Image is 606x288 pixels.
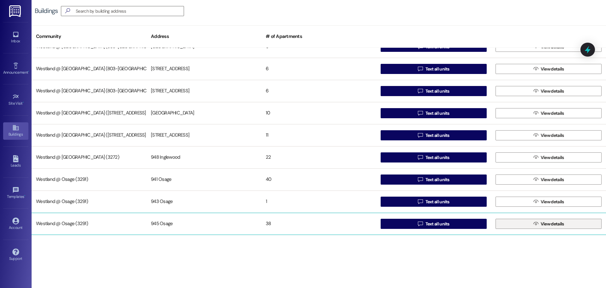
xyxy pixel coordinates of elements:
[541,88,564,95] span: View details
[32,85,146,97] div: Westland @ [GEOGRAPHIC_DATA] (803-[GEOGRAPHIC_DATA][PERSON_NAME]) (3298)
[425,88,449,95] span: Text all units
[146,129,261,142] div: [STREET_ADDRESS]
[533,133,538,138] i: 
[418,89,423,94] i: 
[533,199,538,204] i: 
[381,130,487,140] button: Text all units
[146,218,261,230] div: 945 Osage
[541,199,564,205] span: View details
[541,66,564,72] span: View details
[418,133,423,138] i: 
[425,221,449,227] span: Text all units
[496,64,602,74] button: View details
[32,129,146,142] div: Westland @ [GEOGRAPHIC_DATA] ([STREET_ADDRESS][PERSON_NAME] (3274)
[146,151,261,164] div: 948 Inglewood
[9,5,22,17] img: ResiDesk Logo
[425,199,449,205] span: Text all units
[146,85,261,97] div: [STREET_ADDRESS]
[425,110,449,117] span: Text all units
[541,110,564,117] span: View details
[32,195,146,208] div: Westland @ Osage (3291)
[533,177,538,182] i: 
[418,66,423,71] i: 
[425,132,449,139] span: Text all units
[261,85,376,97] div: 6
[261,173,376,186] div: 40
[35,8,58,14] div: Buildings
[3,122,28,139] a: Buildings
[62,8,73,14] i: 
[3,29,28,46] a: Inbox
[381,108,487,118] button: Text all units
[3,185,28,202] a: Templates •
[496,175,602,185] button: View details
[3,153,28,170] a: Leads
[32,218,146,230] div: Westland @ Osage (3291)
[76,7,184,15] input: Search by building address
[496,130,602,140] button: View details
[3,91,28,108] a: Site Visit •
[32,63,146,75] div: Westland @ [GEOGRAPHIC_DATA] (803-[GEOGRAPHIC_DATA][PERSON_NAME]) (3298)
[381,197,487,207] button: Text all units
[32,107,146,119] div: Westland @ [GEOGRAPHIC_DATA] ([STREET_ADDRESS][PERSON_NAME]) (3306)
[533,111,538,116] i: 
[28,69,29,74] span: •
[146,173,261,186] div: 941 Osage
[541,221,564,227] span: View details
[533,221,538,226] i: 
[418,199,423,204] i: 
[496,86,602,96] button: View details
[425,154,449,161] span: Text all units
[261,63,376,75] div: 6
[146,29,261,44] div: Address
[418,221,423,226] i: 
[418,177,423,182] i: 
[496,152,602,162] button: View details
[23,100,24,105] span: •
[533,155,538,160] i: 
[3,216,28,233] a: Account
[541,176,564,183] span: View details
[146,107,261,119] div: [GEOGRAPHIC_DATA]
[381,219,487,229] button: Text all units
[533,89,538,94] i: 
[261,151,376,164] div: 22
[381,86,487,96] button: Text all units
[261,218,376,230] div: 38
[381,175,487,185] button: Text all units
[381,64,487,74] button: Text all units
[541,154,564,161] span: View details
[24,193,25,198] span: •
[261,195,376,208] div: 1
[32,151,146,164] div: Westland @ [GEOGRAPHIC_DATA] (3272)
[32,29,146,44] div: Community
[381,152,487,162] button: Text all units
[418,155,423,160] i: 
[533,66,538,71] i: 
[418,111,423,116] i: 
[146,63,261,75] div: [STREET_ADDRESS]
[496,219,602,229] button: View details
[146,195,261,208] div: 943 Osage
[32,173,146,186] div: Westland @ Osage (3291)
[261,129,376,142] div: 11
[261,29,376,44] div: # of Apartments
[541,132,564,139] span: View details
[425,66,449,72] span: Text all units
[496,108,602,118] button: View details
[261,107,376,119] div: 10
[425,176,449,183] span: Text all units
[496,197,602,207] button: View details
[3,247,28,264] a: Support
